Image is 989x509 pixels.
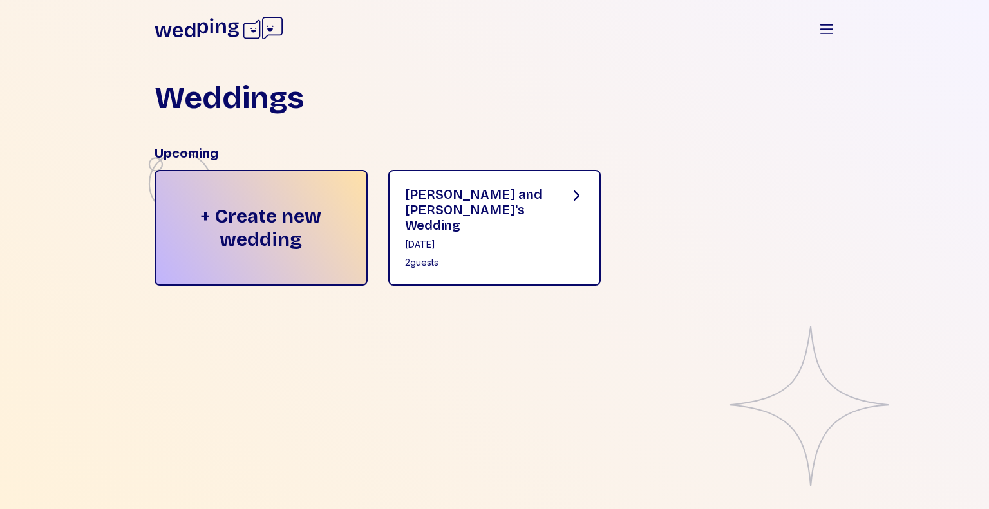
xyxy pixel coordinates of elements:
[405,187,549,233] div: [PERSON_NAME] and [PERSON_NAME]'s Wedding
[405,256,549,269] div: 2 guests
[155,82,304,113] h1: Weddings
[405,238,549,251] div: [DATE]
[155,144,834,162] div: Upcoming
[155,170,368,286] div: + Create new wedding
